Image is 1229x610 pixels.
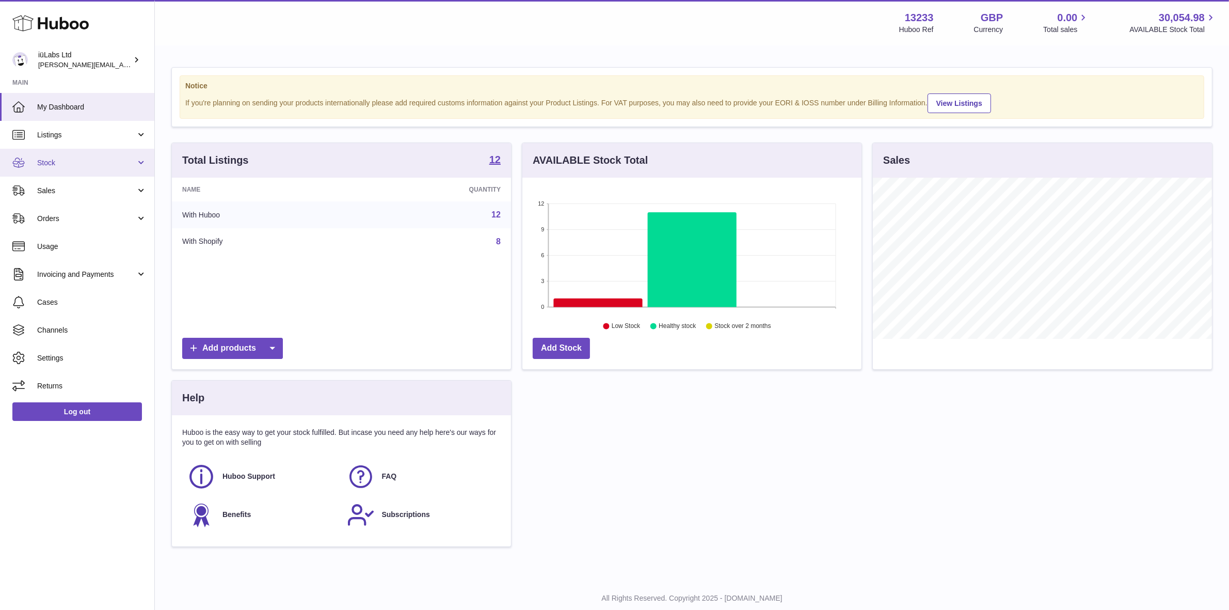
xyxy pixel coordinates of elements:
[541,278,544,284] text: 3
[533,338,590,359] a: Add Stock
[37,325,147,335] span: Channels
[187,501,337,529] a: Benefits
[37,102,147,112] span: My Dashboard
[38,60,207,69] span: [PERSON_NAME][EMAIL_ADDRESS][DOMAIN_NAME]
[1129,11,1217,35] a: 30,054.98 AVAILABLE Stock Total
[538,200,544,207] text: 12
[182,428,501,447] p: Huboo is the easy way to get your stock fulfilled. But incase you need any help here's our ways f...
[714,323,771,330] text: Stock over 2 months
[347,501,496,529] a: Subscriptions
[1159,11,1205,25] span: 30,054.98
[1043,11,1089,35] a: 0.00 Total sales
[37,130,136,140] span: Listings
[347,463,496,491] a: FAQ
[182,153,249,167] h3: Total Listings
[37,186,136,196] span: Sales
[541,252,544,258] text: 6
[37,270,136,279] span: Invoicing and Payments
[185,81,1199,91] strong: Notice
[163,593,1221,603] p: All Rights Reserved. Copyright 2025 - [DOMAIN_NAME]
[883,153,910,167] h3: Sales
[496,237,501,246] a: 8
[222,472,275,481] span: Huboo Support
[172,201,355,228] td: With Huboo
[37,158,136,168] span: Stock
[187,463,337,491] a: Huboo Support
[533,153,648,167] h3: AVAILABLE Stock Total
[185,92,1199,113] div: If you're planning on sending your products internationally please add required customs informati...
[928,93,991,113] a: View Listings
[37,214,136,224] span: Orders
[1058,11,1078,25] span: 0.00
[382,510,430,520] span: Subscriptions
[1043,25,1089,35] span: Total sales
[37,381,147,391] span: Returns
[981,11,1003,25] strong: GBP
[182,338,283,359] a: Add products
[182,391,204,405] h3: Help
[37,353,147,363] span: Settings
[12,52,28,68] img: annunziata@iulabs.co
[974,25,1003,35] div: Currency
[355,178,511,201] th: Quantity
[905,11,934,25] strong: 13233
[37,298,147,307] span: Cases
[1129,25,1217,35] span: AVAILABLE Stock Total
[12,402,142,421] a: Log out
[37,242,147,252] span: Usage
[489,154,501,165] strong: 12
[489,154,501,167] a: 12
[899,25,934,35] div: Huboo Ref
[659,323,696,330] text: Healthy stock
[612,323,641,330] text: Low Stock
[222,510,251,520] span: Benefits
[491,210,501,219] a: 12
[172,178,355,201] th: Name
[172,228,355,255] td: With Shopify
[38,50,131,70] div: iüLabs Ltd
[541,304,544,310] text: 0
[541,226,544,232] text: 9
[382,472,397,481] span: FAQ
